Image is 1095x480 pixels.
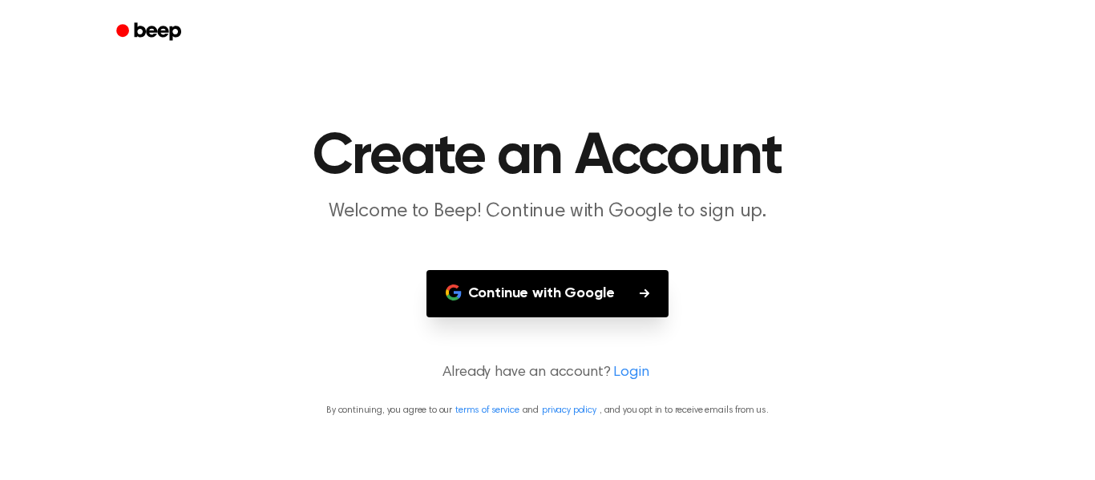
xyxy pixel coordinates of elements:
[19,403,1076,417] p: By continuing, you agree to our and , and you opt in to receive emails from us.
[19,362,1076,384] p: Already have an account?
[426,270,669,317] button: Continue with Google
[542,405,596,415] a: privacy policy
[240,199,855,225] p: Welcome to Beep! Continue with Google to sign up.
[137,128,958,186] h1: Create an Account
[105,17,196,48] a: Beep
[613,362,649,384] a: Login
[455,405,519,415] a: terms of service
